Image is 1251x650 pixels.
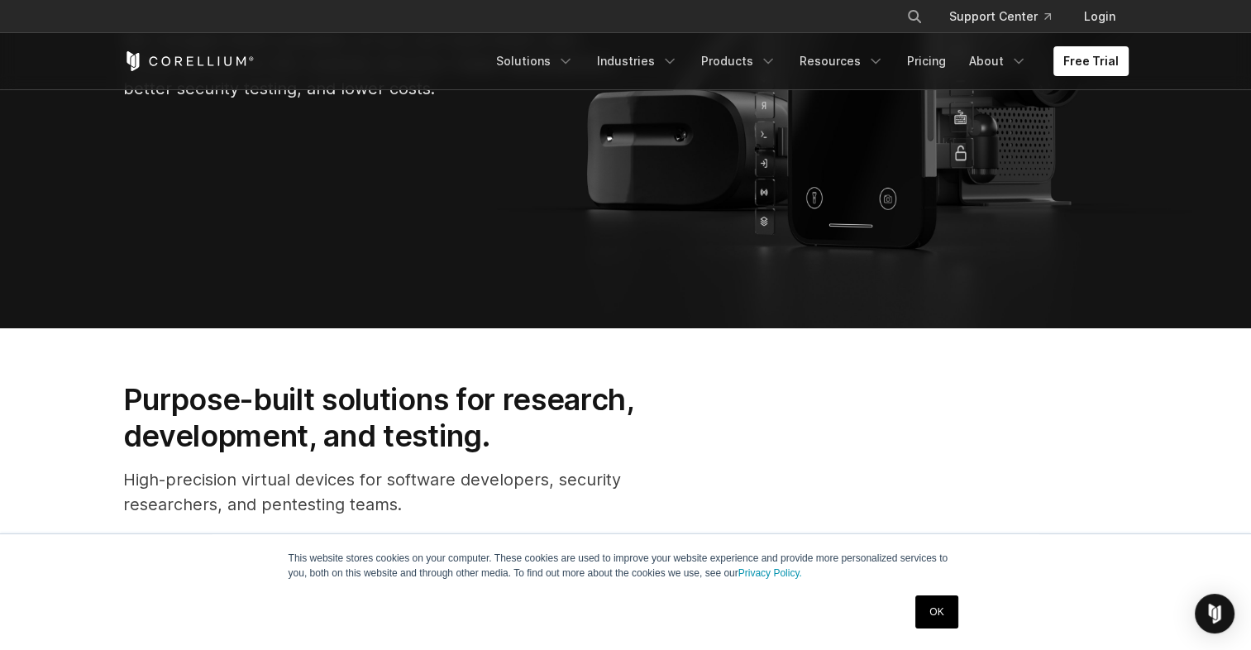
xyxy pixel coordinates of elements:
h2: Purpose-built solutions for research, development, and testing. [123,381,687,455]
p: This website stores cookies on your computer. These cookies are used to improve your website expe... [289,551,963,581]
a: Login [1071,2,1129,31]
a: Privacy Policy. [738,567,802,579]
a: Free Trial [1053,46,1129,76]
a: Resources [790,46,894,76]
a: About [959,46,1037,76]
a: Industries [587,46,688,76]
div: Navigation Menu [886,2,1129,31]
a: Pricing [897,46,956,76]
a: Support Center [936,2,1064,31]
a: Products [691,46,786,76]
a: Solutions [486,46,584,76]
div: Navigation Menu [486,46,1129,76]
div: Open Intercom Messenger [1195,594,1234,633]
p: High-precision virtual devices for software developers, security researchers, and pentesting teams. [123,467,687,517]
a: OK [915,595,957,628]
a: Corellium Home [123,51,255,71]
button: Search [900,2,929,31]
